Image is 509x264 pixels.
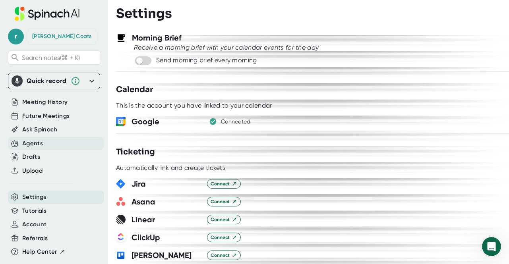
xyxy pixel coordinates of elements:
[22,112,70,121] button: Future Meetings
[134,44,319,51] i: Receive a morning brief with your calendar events for the day
[207,197,241,206] button: Connect
[211,180,237,187] span: Connect
[207,215,241,224] button: Connect
[207,233,241,242] button: Connect
[132,178,201,190] h3: Jira
[132,231,201,243] h3: ClickUp
[132,249,201,261] h3: [PERSON_NAME]
[22,139,43,148] button: Agents
[211,234,237,241] span: Connect
[132,116,201,127] h3: Google
[22,152,40,162] button: Drafts
[156,56,257,64] div: Send morning brief every morning
[22,54,80,62] span: Search notes (⌘ + K)
[116,146,155,158] h3: Ticketing
[211,198,237,205] span: Connect
[207,179,241,189] button: Connect
[132,214,201,225] h3: Linear
[211,216,237,223] span: Connect
[116,117,126,126] img: wORq9bEjBjwFQAAAABJRU5ErkJggg==
[207,251,241,260] button: Connect
[22,247,66,256] button: Help Center
[12,73,97,89] div: Quick record
[132,196,201,208] h3: Asana
[482,237,501,256] iframe: Intercom live chat
[22,193,46,202] button: Settings
[8,29,24,44] span: r
[211,252,237,259] span: Connect
[22,166,43,175] button: Upload
[22,234,48,243] button: Referrals
[116,102,272,110] div: This is the account you have linked to your calendar
[22,125,58,134] button: Ask Spinach
[22,206,46,216] button: Tutorials
[22,98,68,107] button: Meeting History
[22,247,57,256] span: Help Center
[116,164,225,172] div: Automatically link and create tickets
[132,32,182,44] h3: Morning Brief
[221,118,251,125] div: Connected
[32,33,92,40] div: Rhonda Coats
[116,6,172,21] h3: Settings
[116,84,153,96] h3: Calendar
[27,77,67,85] div: Quick record
[22,220,46,229] button: Account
